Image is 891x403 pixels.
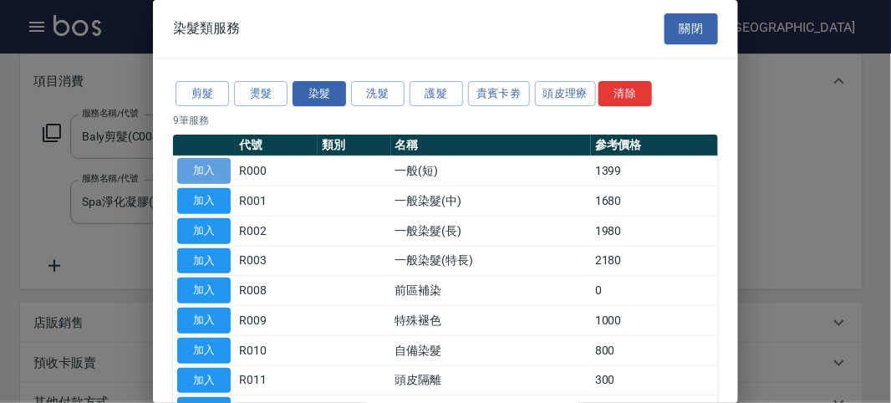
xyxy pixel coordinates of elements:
[177,278,231,304] button: 加入
[235,156,318,186] td: R000
[235,306,318,336] td: R009
[176,81,229,107] button: 剪髮
[234,81,288,107] button: 燙髮
[391,335,591,365] td: 自備染髮
[591,156,718,186] td: 1399
[468,81,530,107] button: 貴賓卡劵
[391,135,591,156] th: 名稱
[235,276,318,306] td: R008
[235,335,318,365] td: R010
[177,188,231,214] button: 加入
[391,276,591,306] td: 前區補染
[535,81,597,107] button: 頭皮理療
[391,186,591,217] td: 一般染髮(中)
[391,156,591,186] td: 一般(短)
[293,81,346,107] button: 染髮
[591,306,718,336] td: 1000
[177,368,231,394] button: 加入
[591,186,718,217] td: 1680
[235,246,318,276] td: R003
[391,306,591,336] td: 特殊褪色
[591,246,718,276] td: 2180
[177,248,231,274] button: 加入
[235,135,318,156] th: 代號
[173,113,718,128] p: 9 筆服務
[591,365,718,395] td: 300
[391,216,591,246] td: 一般染髮(長)
[318,135,391,156] th: 類別
[351,81,405,107] button: 洗髮
[598,81,652,107] button: 清除
[177,218,231,244] button: 加入
[177,308,231,334] button: 加入
[591,216,718,246] td: 1980
[235,186,318,217] td: R001
[177,158,231,184] button: 加入
[591,335,718,365] td: 800
[177,338,231,364] button: 加入
[591,135,718,156] th: 參考價格
[664,13,718,44] button: 關閉
[391,365,591,395] td: 頭皮隔離
[235,365,318,395] td: R011
[235,216,318,246] td: R002
[591,276,718,306] td: 0
[410,81,463,107] button: 護髮
[173,20,240,37] span: 染髮類服務
[391,246,591,276] td: 一般染髮(特長)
